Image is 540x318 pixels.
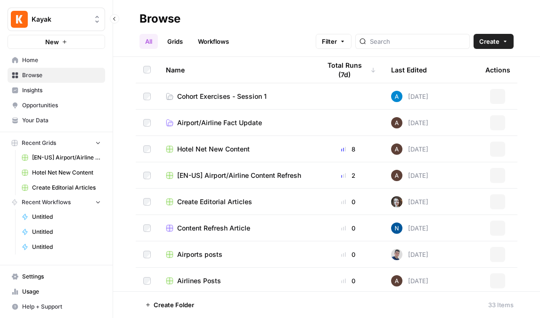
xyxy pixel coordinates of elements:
[166,197,305,207] a: Create Editorial Articles
[32,168,101,177] span: Hotel Net New Content
[166,92,305,101] a: Cohort Exercises - Session 1
[320,57,376,83] div: Total Runs (7d)
[17,239,105,254] a: Untitled
[22,101,101,110] span: Opportunities
[8,136,105,150] button: Recent Grids
[391,275,402,286] img: wtbmvrjo3qvncyiyitl6zoukl9gz
[154,300,194,310] span: Create Folder
[17,180,105,195] a: Create Editorial Articles
[11,11,28,28] img: Kayak Logo
[391,143,428,155] div: [DATE]
[391,143,402,155] img: wtbmvrjo3qvncyiyitl6zoukl9gz
[177,92,267,101] span: Cohort Exercises - Session 1
[139,11,180,26] div: Browse
[8,53,105,68] a: Home
[32,183,101,192] span: Create Editorial Articles
[177,250,222,259] span: Airports posts
[391,57,427,83] div: Last Edited
[22,116,101,125] span: Your Data
[17,165,105,180] a: Hotel Net New Content
[320,250,376,259] div: 0
[139,34,158,49] a: All
[320,197,376,207] div: 0
[166,276,305,286] a: Airlines Posts
[391,91,428,102] div: [DATE]
[391,249,428,260] div: [DATE]
[8,83,105,98] a: Insights
[17,224,105,239] a: Untitled
[320,144,376,154] div: 8
[8,8,105,31] button: Workspace: Kayak
[391,170,428,181] div: [DATE]
[320,223,376,233] div: 0
[166,57,305,83] div: Name
[391,275,428,286] div: [DATE]
[8,269,105,284] a: Settings
[166,250,305,259] a: Airports posts
[391,91,402,102] img: o3cqybgnmipr355j8nz4zpq1mc6x
[22,302,101,311] span: Help + Support
[22,86,101,95] span: Insights
[177,223,250,233] span: Content Refresh Article
[485,57,510,83] div: Actions
[8,299,105,314] button: Help + Support
[322,37,337,46] span: Filter
[166,223,305,233] a: Content Refresh Article
[166,144,305,154] a: Hotel Net New Content
[370,37,466,46] input: Search
[45,37,59,47] span: New
[8,284,105,299] a: Usage
[22,287,101,296] span: Usage
[320,276,376,286] div: 0
[391,223,428,234] div: [DATE]
[8,98,105,113] a: Opportunities
[22,56,101,64] span: Home
[166,171,305,180] a: [EN-US] Airport/Airline Content Refresh
[8,35,105,49] button: New
[32,15,89,24] span: Kayak
[166,118,305,127] a: Airport/Airline Fact Update
[32,228,101,236] span: Untitled
[8,195,105,209] button: Recent Workflows
[192,34,235,49] a: Workflows
[22,272,101,281] span: Settings
[8,68,105,83] a: Browse
[391,196,402,207] img: rz7p8tmnmqi1pt4pno23fskyt2v8
[162,34,188,49] a: Grids
[22,71,101,79] span: Browse
[177,197,252,207] span: Create Editorial Articles
[177,118,262,127] span: Airport/Airline Fact Update
[32,153,101,162] span: [EN-US] Airport/Airline Content Refresh
[177,276,221,286] span: Airlines Posts
[177,144,250,154] span: Hotel Net New Content
[17,209,105,224] a: Untitled
[22,198,71,207] span: Recent Workflows
[177,171,301,180] span: [EN-US] Airport/Airline Content Refresh
[391,117,402,128] img: wtbmvrjo3qvncyiyitl6zoukl9gz
[488,300,514,310] div: 33 Items
[391,117,428,128] div: [DATE]
[391,249,402,260] img: oskm0cmuhabjb8ex6014qupaj5sj
[391,196,428,207] div: [DATE]
[139,297,200,312] button: Create Folder
[391,170,402,181] img: wtbmvrjo3qvncyiyitl6zoukl9gz
[316,34,352,49] button: Filter
[479,37,499,46] span: Create
[17,150,105,165] a: [EN-US] Airport/Airline Content Refresh
[320,171,376,180] div: 2
[32,243,101,251] span: Untitled
[474,34,514,49] button: Create
[8,113,105,128] a: Your Data
[391,223,402,234] img: n7pe0zs00y391qjouxmgrq5783et
[32,213,101,221] span: Untitled
[22,139,56,147] span: Recent Grids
